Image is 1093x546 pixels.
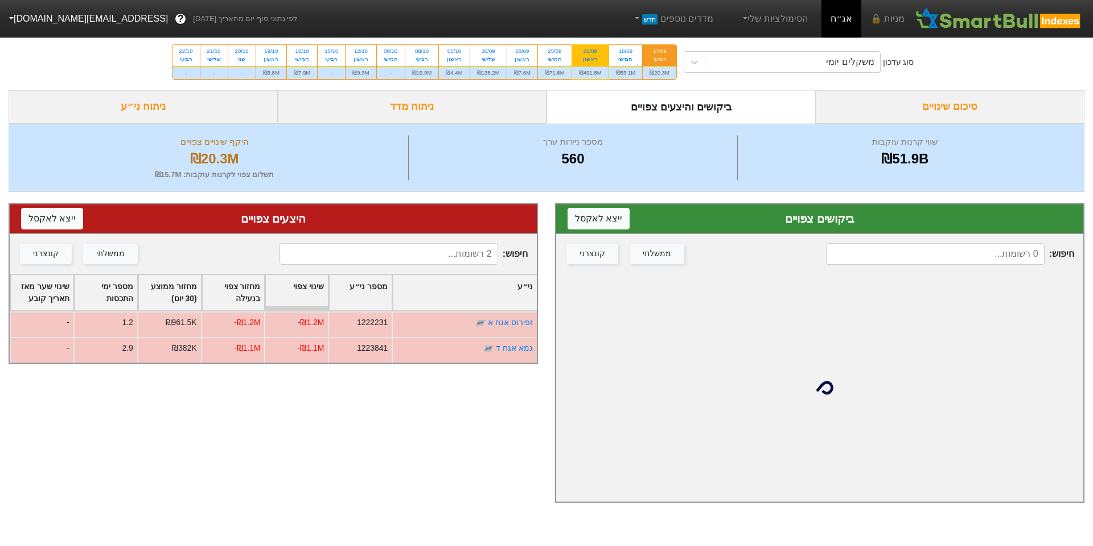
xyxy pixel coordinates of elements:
[650,55,669,63] div: רביעי
[405,66,439,79] div: ₪19.9M
[20,244,72,264] button: קונצרני
[256,66,286,79] div: ₪3.8M
[263,47,280,55] div: 19/10
[439,66,469,79] div: ₪4.4M
[579,47,602,55] div: 21/09
[228,66,256,79] div: -
[352,47,369,55] div: 12/10
[384,55,398,63] div: חמישי
[21,208,83,229] button: ייצא לאקסל
[235,47,249,55] div: 20/10
[412,55,432,63] div: רביעי
[357,342,388,354] div: 1223841
[329,275,392,310] div: Toggle SortBy
[477,55,500,63] div: שלישי
[178,11,184,27] span: ?
[514,55,531,63] div: ראשון
[172,66,200,79] div: -
[826,55,874,69] div: משקלים יומי
[816,90,1085,124] div: סיכום שינויים
[200,66,228,79] div: -
[377,66,405,79] div: -
[10,337,73,363] div: -
[263,55,280,63] div: ראשון
[352,55,369,63] div: ראשון
[265,275,328,310] div: Toggle SortBy
[280,243,498,265] input: 2 רשומות...
[280,243,528,265] span: חיפוש :
[736,7,812,30] a: הסימולציות שלי
[318,66,345,79] div: -
[568,210,1072,227] div: ביקושים צפויים
[23,169,405,180] div: תשלום צפוי לקרנות עוקבות : ₪15.7M
[483,343,494,354] img: tase link
[446,55,462,63] div: ראשון
[627,7,718,30] a: מדדים נוספיםחדש
[75,275,137,310] div: Toggle SortBy
[546,90,816,124] div: ביקושים והיצעים צפויים
[278,90,547,124] div: ניתוח מדד
[11,275,73,310] div: Toggle SortBy
[96,248,125,260] div: ממשלתי
[234,317,261,329] div: -₪1.2M
[883,56,914,68] div: סוג עדכון
[384,47,398,55] div: 09/10
[826,243,1074,265] span: חיפוש :
[202,275,265,310] div: Toggle SortBy
[294,55,310,63] div: חמישי
[741,136,1070,149] div: שווי קרנות עוקבות
[538,66,572,79] div: ₪71.6M
[643,248,671,260] div: ממשלתי
[488,318,533,327] a: זפירוס אגח א
[914,7,1084,30] img: SmartBull
[630,244,684,264] button: ממשלתי
[298,342,324,354] div: -₪1.1M
[616,55,636,63] div: חמישי
[21,210,525,227] div: היצעים צפויים
[122,317,133,329] div: 1.2
[172,342,196,354] div: ₪382K
[393,275,537,310] div: Toggle SortBy
[496,343,533,352] a: גמא אגח ד
[806,374,833,401] img: loading...
[122,342,133,354] div: 2.9
[609,66,643,79] div: ₪53.1M
[179,47,193,55] div: 22/10
[650,47,669,55] div: 17/09
[83,244,138,264] button: ממשלתי
[324,55,338,63] div: רביעי
[475,317,486,329] img: tase link
[642,14,658,24] span: חדש
[287,66,317,79] div: ₪7.9M
[545,55,565,63] div: חמישי
[207,47,221,55] div: 21/10
[412,149,734,169] div: 560
[566,244,618,264] button: קונצרני
[33,248,59,260] div: קונצרני
[412,47,432,55] div: 08/10
[826,243,1045,265] input: 0 רשומות...
[545,47,565,55] div: 25/09
[234,342,261,354] div: -₪1.1M
[346,66,376,79] div: ₪9.3M
[514,47,531,55] div: 28/09
[568,208,630,229] button: ייצא לאקסל
[298,317,324,329] div: -₪1.2M
[579,55,602,63] div: ראשון
[470,66,507,79] div: ₪138.2M
[294,47,310,55] div: 16/10
[207,55,221,63] div: שלישי
[616,47,636,55] div: 18/09
[477,47,500,55] div: 30/09
[507,66,537,79] div: ₪7.6M
[572,66,609,79] div: ₪491.8M
[412,136,734,149] div: מספר ניירות ערך
[166,317,197,329] div: ₪961.5K
[23,136,405,149] div: היקף שינויים צפויים
[9,90,278,124] div: ניתוח ני״ע
[580,248,605,260] div: קונצרני
[324,47,338,55] div: 15/10
[643,66,676,79] div: ₪20.3M
[193,13,297,24] span: לפי נתוני סוף יום מתאריך [DATE]
[23,149,405,169] div: ₪20.3M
